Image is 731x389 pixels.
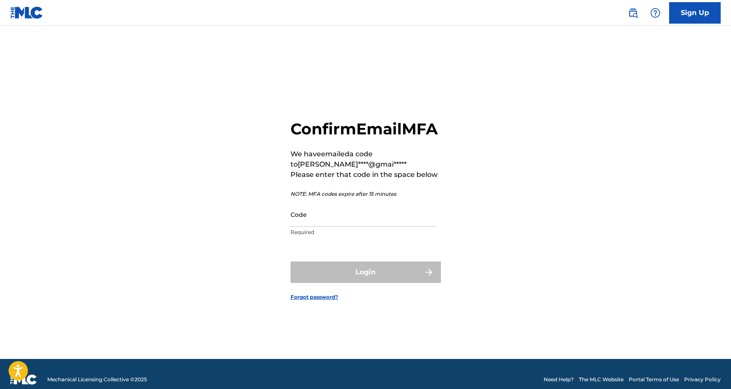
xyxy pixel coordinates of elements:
[291,190,441,198] p: NOTE: MFA codes expire after 15 minutes
[624,4,642,21] a: Public Search
[47,376,147,383] span: Mechanical Licensing Collective © 2025
[650,8,661,18] img: help
[291,119,441,139] h2: Confirm Email MFA
[291,170,441,180] p: Please enter that code in the space below
[544,376,574,383] a: Need Help?
[291,228,436,236] p: Required
[647,4,664,21] div: Help
[10,374,37,385] img: logo
[10,6,43,19] img: MLC Logo
[688,348,731,389] iframe: Chat Widget
[684,376,721,383] a: Privacy Policy
[669,2,721,24] a: Sign Up
[291,293,338,301] a: Forgot password?
[628,8,638,18] img: search
[291,149,441,170] p: We have emailed a code to [PERSON_NAME]****@gmai*****
[579,376,624,383] a: The MLC Website
[629,376,679,383] a: Portal Terms of Use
